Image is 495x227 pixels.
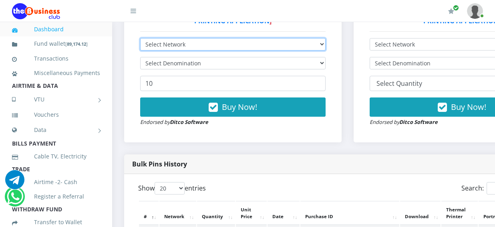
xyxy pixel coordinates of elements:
[140,76,326,91] input: Enter Quantity
[67,41,86,47] b: 89,174.12
[448,8,454,14] i: Renew/Upgrade Subscription
[12,3,60,19] img: Logo
[140,118,208,126] small: Endorsed by
[12,34,100,53] a: Fund wallet[89,174.12]
[467,3,483,19] img: User
[155,182,185,195] select: Showentries
[65,41,88,47] small: [ ]
[12,64,100,82] a: Miscellaneous Payments
[12,120,100,140] a: Data
[268,201,300,226] th: Date: activate to sort column ascending
[159,201,196,226] th: Network: activate to sort column ascending
[12,147,100,166] a: Cable TV, Electricity
[12,187,100,206] a: Register a Referral
[140,97,326,117] button: Buy Now!
[5,176,24,189] a: Chat for support
[12,20,100,39] a: Dashboard
[300,201,399,226] th: Purchase ID: activate to sort column ascending
[441,201,478,226] th: Thermal Printer: activate to sort column ascending
[236,201,267,226] th: Unit Price: activate to sort column ascending
[12,89,100,109] a: VTU
[12,49,100,68] a: Transactions
[451,101,486,112] span: Buy Now!
[222,101,257,112] span: Buy Now!
[370,118,438,126] small: Endorsed by
[139,201,159,226] th: #: activate to sort column descending
[400,201,441,226] th: Download: activate to sort column ascending
[132,160,187,168] strong: Bulk Pins History
[7,193,23,206] a: Chat for support
[197,201,235,226] th: Quantity: activate to sort column ascending
[453,5,459,11] span: Renew/Upgrade Subscription
[12,105,100,124] a: Vouchers
[12,173,100,191] a: Airtime -2- Cash
[170,118,208,126] strong: Ditco Software
[399,118,438,126] strong: Ditco Software
[138,182,206,195] label: Show entries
